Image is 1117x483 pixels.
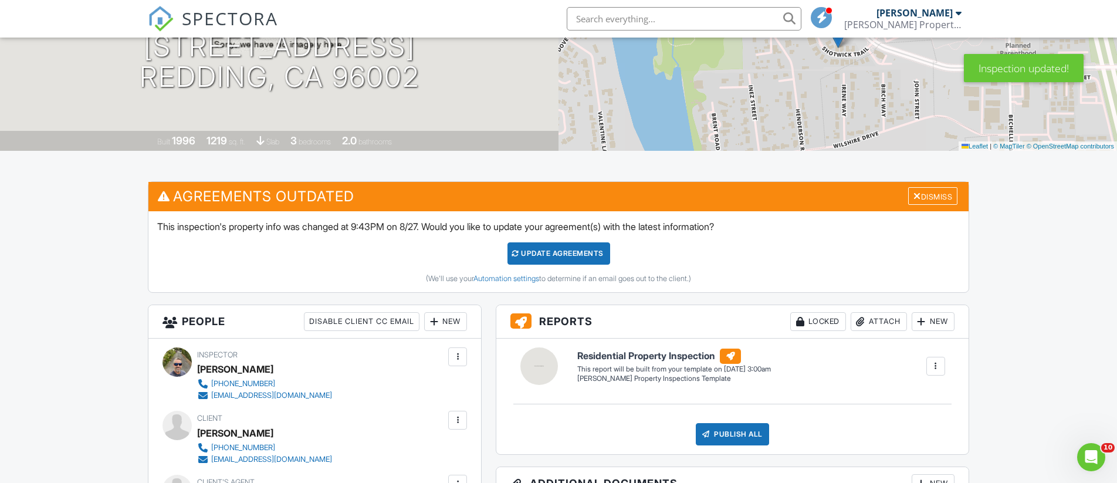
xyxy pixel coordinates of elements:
[342,134,357,147] div: 2.0
[197,390,332,401] a: [EMAIL_ADDRESS][DOMAIN_NAME]
[266,137,279,146] span: slab
[908,187,957,205] div: Dismiss
[304,312,419,331] div: Disable Client CC Email
[211,443,275,452] div: [PHONE_NUMBER]
[577,364,771,374] div: This report will be built from your template on [DATE] 3:00am
[876,7,953,19] div: [PERSON_NAME]
[148,16,278,40] a: SPECTORA
[299,137,331,146] span: bedrooms
[207,134,227,147] div: 1219
[424,312,467,331] div: New
[912,312,954,331] div: New
[1027,143,1114,150] a: © OpenStreetMap contributors
[1101,443,1115,452] span: 10
[358,137,392,146] span: bathrooms
[496,305,969,339] h3: Reports
[197,442,332,454] a: [PHONE_NUMBER]
[148,182,969,211] h3: Agreements Outdated
[962,143,988,150] a: Leaflet
[211,391,332,400] div: [EMAIL_ADDRESS][DOMAIN_NAME]
[197,378,332,390] a: [PHONE_NUMBER]
[197,424,273,442] div: [PERSON_NAME]
[851,312,907,331] div: Attach
[473,274,539,283] a: Automation settings
[990,143,991,150] span: |
[577,349,771,364] h6: Residential Property Inspection
[290,134,297,147] div: 3
[157,137,170,146] span: Built
[148,211,969,292] div: This inspection's property info was changed at 9:43PM on 8/27. Would you like to update your agre...
[140,31,419,93] h1: [STREET_ADDRESS] Redding, CA 96002
[696,423,769,445] div: Publish All
[172,134,195,147] div: 1996
[229,137,245,146] span: sq. ft.
[197,454,332,465] a: [EMAIL_ADDRESS][DOMAIN_NAME]
[790,312,846,331] div: Locked
[844,19,962,31] div: Robertson Property Inspections
[1077,443,1105,471] iframe: Intercom live chat
[567,7,801,31] input: Search everything...
[197,414,222,423] span: Client
[577,374,771,384] div: [PERSON_NAME] Property Inspections Template
[964,54,1084,82] div: Inspection updated!
[211,379,275,389] div: [PHONE_NUMBER]
[182,6,278,31] span: SPECTORA
[211,455,332,464] div: [EMAIL_ADDRESS][DOMAIN_NAME]
[197,360,273,378] div: [PERSON_NAME]
[507,242,610,265] div: Update Agreements
[148,6,174,32] img: The Best Home Inspection Software - Spectora
[993,143,1025,150] a: © MapTiler
[148,305,481,339] h3: People
[157,274,960,283] div: (We'll use your to determine if an email goes out to the client.)
[197,350,238,359] span: Inspector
